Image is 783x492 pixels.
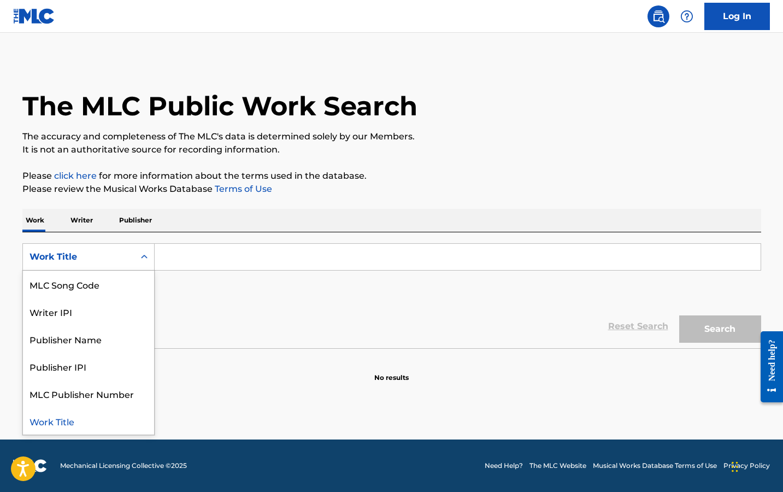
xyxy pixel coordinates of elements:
p: Work [22,209,48,232]
img: MLC Logo [13,8,55,24]
div: Writer IPI [23,298,154,325]
p: Please review the Musical Works Database [22,183,761,196]
iframe: Resource Center [752,323,783,411]
a: Privacy Policy [723,461,770,471]
a: The MLC Website [529,461,586,471]
p: No results [374,360,409,383]
form: Search Form [22,243,761,348]
p: It is not an authoritative source for recording information. [22,143,761,156]
div: MLC Song Code [23,271,154,298]
p: Publisher [116,209,155,232]
img: search [652,10,665,23]
a: Need Help? [485,461,523,471]
a: Log In [704,3,770,30]
span: Mechanical Licensing Collective © 2025 [60,461,187,471]
img: logo [13,459,47,472]
p: The accuracy and completeness of The MLC's data is determined solely by our Members. [22,130,761,143]
p: Please for more information about the terms used in the database. [22,169,761,183]
div: MLC Publisher Number [23,380,154,407]
div: Work Title [30,250,128,263]
div: Work Title [23,407,154,435]
a: Terms of Use [213,184,272,194]
a: Musical Works Database Terms of Use [593,461,717,471]
img: help [680,10,693,23]
div: Help [676,5,698,27]
iframe: Chat Widget [728,440,783,492]
a: click here [54,171,97,181]
div: Publisher IPI [23,353,154,380]
h1: The MLC Public Work Search [22,90,417,122]
a: Public Search [647,5,669,27]
div: Drag [732,450,738,483]
div: Publisher Name [23,325,154,353]
p: Writer [67,209,96,232]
